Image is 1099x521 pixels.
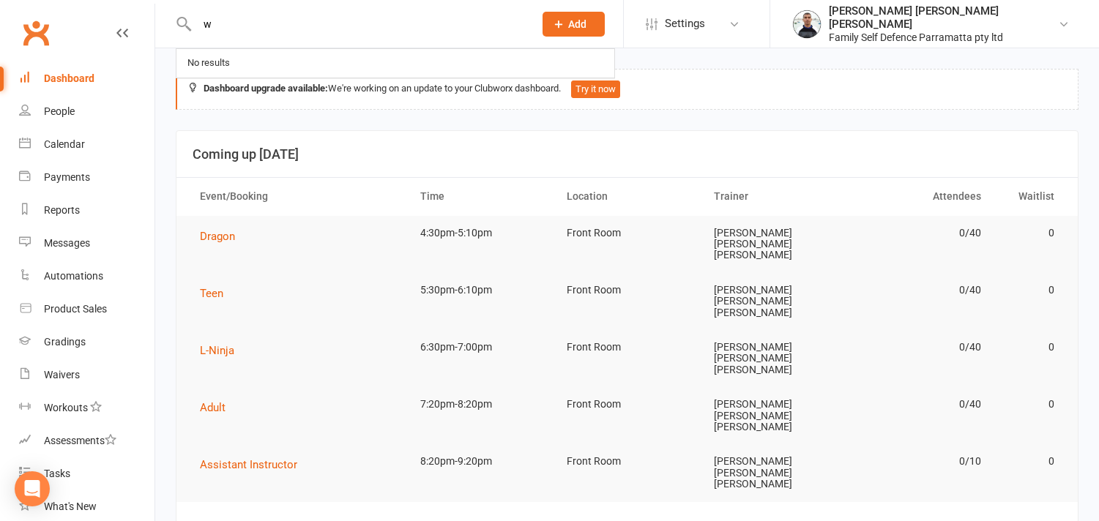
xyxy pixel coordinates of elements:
td: [PERSON_NAME] [PERSON_NAME] [PERSON_NAME] [701,444,848,501]
a: Calendar [19,128,154,161]
button: Add [543,12,605,37]
button: Assistant Instructor [200,456,308,473]
td: Front Room [554,273,701,307]
th: Event/Booking [187,178,407,215]
td: [PERSON_NAME] [PERSON_NAME] [PERSON_NAME] [701,387,848,444]
a: Waivers [19,359,154,391]
a: Payments [19,161,154,194]
div: What's New [44,501,97,512]
td: Front Room [554,330,701,364]
div: We're working on an update to your Clubworx dashboard. [176,69,1078,110]
td: Front Room [554,216,701,250]
span: Assistant Instructor [200,458,297,471]
button: Adult [200,399,236,416]
a: Automations [19,260,154,293]
div: Family Self Defence Parramatta pty ltd [829,31,1058,44]
button: Try it now [571,80,620,98]
div: [PERSON_NAME] [PERSON_NAME] [PERSON_NAME] [829,4,1058,31]
div: Product Sales [44,303,107,315]
a: Clubworx [18,15,54,51]
div: Open Intercom Messenger [15,471,50,506]
td: 0 [994,216,1068,250]
span: Settings [665,7,705,40]
td: 0/40 [847,273,994,307]
td: 0/40 [847,216,994,250]
td: Front Room [554,444,701,479]
td: [PERSON_NAME] [PERSON_NAME] [PERSON_NAME] [701,216,848,273]
th: Trainer [701,178,848,215]
td: 5:30pm-6:10pm [407,273,554,307]
td: 0 [994,444,1068,479]
td: 6:30pm-7:00pm [407,330,554,364]
a: Product Sales [19,293,154,326]
a: Reports [19,194,154,227]
div: Tasks [44,468,70,479]
span: Dragon [200,230,235,243]
td: 0 [994,273,1068,307]
span: Add [568,18,586,30]
td: 0/10 [847,444,994,479]
div: Reports [44,204,80,216]
td: 8:20pm-9:20pm [407,444,554,479]
div: Gradings [44,336,86,348]
button: Teen [200,285,234,302]
td: 0/40 [847,330,994,364]
th: Location [554,178,701,215]
button: L-Ninja [200,342,245,359]
td: [PERSON_NAME] [PERSON_NAME] [PERSON_NAME] [701,330,848,387]
div: No results [183,53,234,74]
th: Attendees [847,178,994,215]
a: Tasks [19,457,154,490]
div: People [44,105,75,117]
div: Messages [44,237,90,249]
td: 0 [994,387,1068,421]
td: [PERSON_NAME] [PERSON_NAME] [PERSON_NAME] [701,273,848,330]
div: Workouts [44,402,88,413]
strong: Dashboard upgrade available: [204,83,328,94]
h3: Coming up [DATE] [193,147,1062,162]
div: Assessments [44,435,116,446]
input: Search... [193,14,524,34]
a: Gradings [19,326,154,359]
td: 4:30pm-5:10pm [407,216,554,250]
a: Messages [19,227,154,260]
td: 0/40 [847,387,994,421]
th: Time [407,178,554,215]
div: Payments [44,171,90,183]
a: People [19,95,154,128]
button: Dragon [200,228,245,245]
div: Automations [44,270,103,282]
a: Dashboard [19,62,154,95]
td: 7:20pm-8:20pm [407,387,554,421]
td: Front Room [554,387,701,421]
span: Adult [200,401,226,414]
td: 0 [994,330,1068,364]
a: Workouts [19,391,154,424]
div: Dashboard [44,72,94,84]
img: thumb_image1668055740.png [792,10,822,39]
th: Waitlist [994,178,1068,215]
div: Calendar [44,138,85,150]
div: Waivers [44,369,80,381]
span: L-Ninja [200,344,234,357]
span: Teen [200,287,223,300]
a: Assessments [19,424,154,457]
